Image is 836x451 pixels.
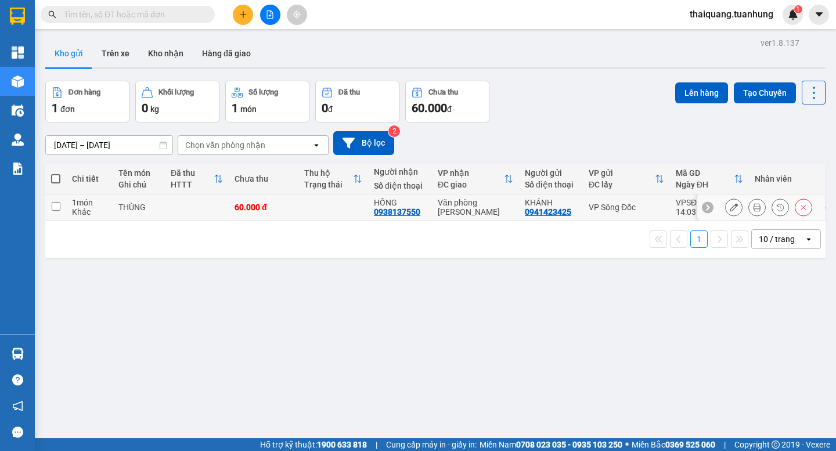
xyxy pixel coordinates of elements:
div: Ngày ĐH [676,180,734,189]
div: Tên món [118,168,159,178]
span: Hỗ trợ kỹ thuật: [260,438,367,451]
span: file-add [266,10,274,19]
span: Miền Bắc [632,438,715,451]
div: Đơn hàng [69,88,100,96]
div: Thu hộ [304,168,353,178]
li: 85 [PERSON_NAME] [5,26,221,40]
div: ĐC giao [438,180,504,189]
span: ⚪️ [625,442,629,447]
span: đ [328,104,333,114]
div: Số điện thoại [525,180,577,189]
div: VP gửi [589,168,655,178]
sup: 1 [794,5,802,13]
strong: 0708 023 035 - 0935 103 250 [516,440,622,449]
div: Đã thu [171,168,214,178]
span: thaiquang.tuanhung [680,7,783,21]
span: environment [67,28,76,37]
button: Số lượng1món [225,81,309,122]
span: question-circle [12,374,23,385]
span: đơn [60,104,75,114]
div: 0938137550 [374,207,420,217]
img: warehouse-icon [12,104,24,117]
span: plus [239,10,247,19]
button: Lên hàng [675,82,728,103]
strong: 0369 525 060 [665,440,715,449]
button: Kho gửi [45,39,92,67]
span: caret-down [814,9,824,20]
div: VP nhận [438,168,504,178]
div: 1 món [72,198,107,207]
b: [PERSON_NAME] [67,8,164,22]
span: notification [12,401,23,412]
li: 02839.63.63.63 [5,40,221,55]
div: Ghi chú [118,180,159,189]
span: 1 [52,101,58,115]
img: dashboard-icon [12,46,24,59]
div: Khối lượng [158,88,194,96]
button: Chưa thu60.000đ [405,81,489,122]
span: aim [293,10,301,19]
div: KHÁNH [525,198,577,207]
button: Tạo Chuyến [734,82,796,103]
div: Chưa thu [235,174,293,183]
b: GỬI : VP Sông Đốc [5,73,139,92]
div: ver 1.8.137 [761,37,799,49]
img: warehouse-icon [12,134,24,146]
div: Khác [72,207,107,217]
div: ĐC lấy [589,180,655,189]
div: 10 / trang [759,233,795,245]
img: solution-icon [12,163,24,175]
button: 1 [690,230,708,248]
div: Trạng thái [304,180,353,189]
div: Số lượng [248,88,278,96]
span: 1 [796,5,800,13]
button: Đơn hàng1đơn [45,81,129,122]
input: Tìm tên, số ĐT hoặc mã đơn [64,8,201,21]
button: Đã thu0đ [315,81,399,122]
input: Select a date range. [46,136,172,154]
div: THÙNG [118,203,159,212]
th: Toggle SortBy [165,164,229,194]
div: 0941423425 [525,207,571,217]
span: 0 [322,101,328,115]
span: 60.000 [412,101,447,115]
div: Chi tiết [72,174,107,183]
div: Chưa thu [428,88,458,96]
button: Trên xe [92,39,139,67]
span: Cung cấp máy in - giấy in: [386,438,477,451]
svg: open [804,234,813,244]
div: Văn phòng [PERSON_NAME] [438,198,513,217]
img: icon-new-feature [788,9,798,20]
div: Đã thu [338,88,360,96]
th: Toggle SortBy [298,164,368,194]
div: 60.000 đ [235,203,293,212]
div: VP Sông Đốc [589,203,664,212]
img: logo-vxr [10,8,25,25]
span: copyright [772,441,780,449]
button: Khối lượng0kg [135,81,219,122]
span: search [48,10,56,19]
span: | [376,438,377,451]
span: phone [67,42,76,52]
button: plus [233,5,253,25]
span: message [12,427,23,438]
img: warehouse-icon [12,75,24,88]
span: đ [447,104,452,114]
sup: 2 [388,125,400,137]
span: | [724,438,726,451]
div: Người nhận [374,167,426,176]
button: aim [287,5,307,25]
div: Số điện thoại [374,181,426,190]
span: món [240,104,257,114]
button: Hàng đã giao [193,39,260,67]
span: Miền Nam [480,438,622,451]
span: 1 [232,101,238,115]
div: Mã GD [676,168,734,178]
div: 14:03 [DATE] [676,207,743,217]
th: Toggle SortBy [583,164,670,194]
span: 0 [142,101,148,115]
div: VPSĐ2508120002 [676,198,743,207]
img: warehouse-icon [12,348,24,360]
div: Sửa đơn hàng [725,199,743,216]
div: Nhân viên [755,174,830,183]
